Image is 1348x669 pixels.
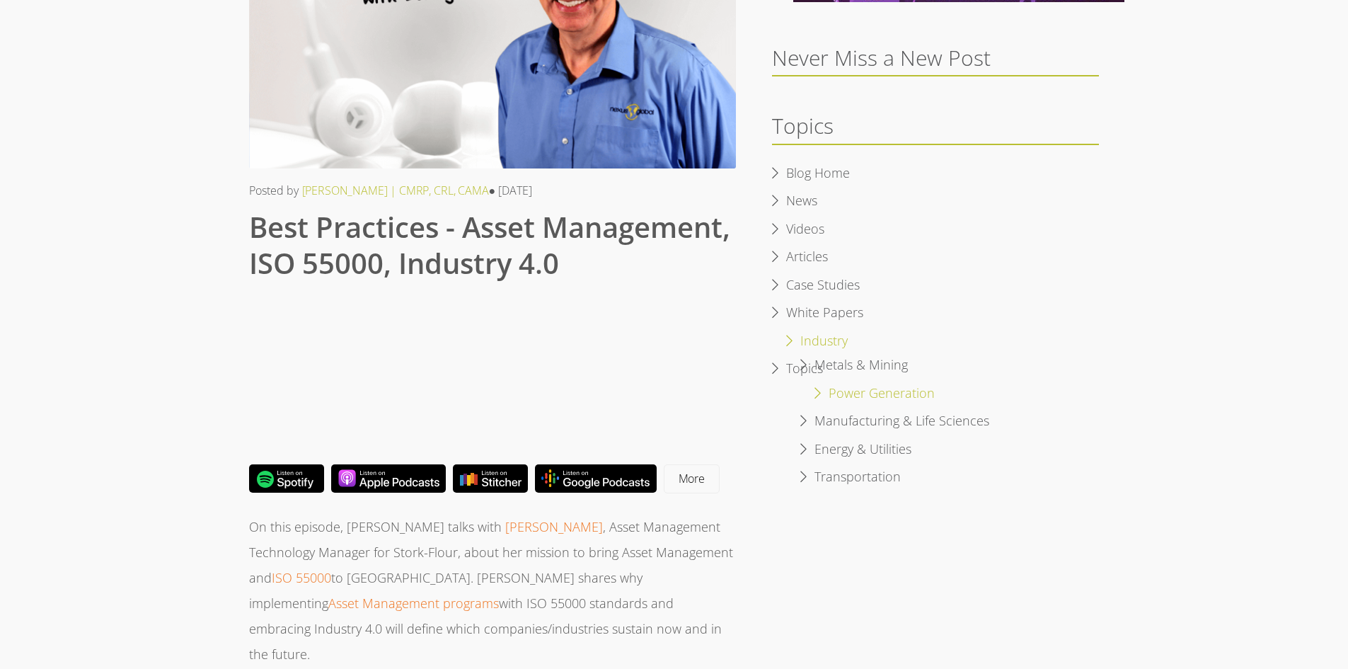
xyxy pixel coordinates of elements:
a: [PERSON_NAME] [505,518,603,535]
a: Videos [772,219,839,240]
span: Never Miss a New Post [772,43,991,72]
span: Topics [772,111,834,140]
a: Manufacturing & Life Sciences [800,411,1003,432]
iframe: APM On Air, Best Practices - Asset Management, ISO 55000, Industry 4.0 [249,302,736,444]
a: Case Studies [772,275,874,296]
a: Blog Home [772,163,864,184]
a: Transportation [800,467,915,488]
a: Google [535,464,657,493]
span: ● [DATE] [489,183,533,198]
a: Articles [772,246,842,268]
a: Power Generation [814,383,949,404]
a: Apple Podcasts [331,464,446,493]
a: White Papers [772,302,877,324]
p: On this episode, [PERSON_NAME] talks with , Asset Management Technology Manager for Stork-Flour, ... [249,514,736,667]
a: Asset Management programs [328,595,499,612]
a: Stitcher [453,464,528,493]
a: [PERSON_NAME] | CMRP, CRL, CAMA [302,183,489,198]
a: Industry [786,331,862,352]
a: Spotify [249,464,324,493]
a: ISO 55000 [272,569,331,586]
a: News [772,190,831,212]
a: Metals & Mining [800,355,922,376]
a: Energy & Utilities [800,439,926,460]
span: Best Practices - Asset Management, ISO 55000, Industry 4.0 [249,207,730,282]
div: Navigation Menu [772,159,1100,389]
span: Posted by [249,183,299,198]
